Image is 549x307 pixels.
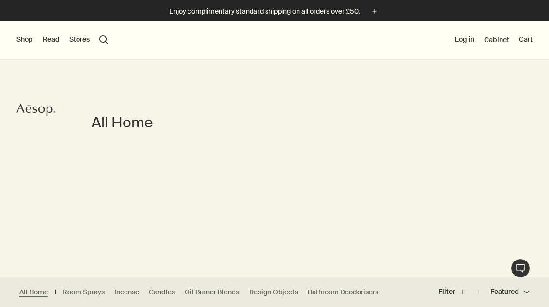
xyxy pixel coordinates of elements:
[16,35,33,45] button: Shop
[19,288,48,297] a: All Home
[149,288,175,297] a: Candles
[455,35,474,45] button: Log in
[439,280,478,304] button: Filter
[455,21,533,60] nav: supplementary
[14,100,58,122] a: Aesop
[308,288,378,297] a: Bathroom Deodorisers
[511,259,530,278] button: Live Assistance
[249,288,298,297] a: Design Objects
[43,35,60,45] button: Read
[69,35,90,45] button: Stores
[185,288,239,297] a: Oil Burner Blends
[114,288,139,297] a: Incense
[63,288,105,297] a: Room Sprays
[169,6,360,16] p: Enjoy complimentary standard shipping on all orders over £50.
[16,103,55,117] svg: Aesop
[169,6,380,17] button: Enjoy complimentary standard shipping on all orders over £50.
[519,35,533,45] button: Cart
[92,113,153,132] h1: All Home
[478,280,530,304] button: Featured
[484,35,509,44] a: Cabinet
[99,35,108,44] button: Open search
[16,21,108,60] nav: primary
